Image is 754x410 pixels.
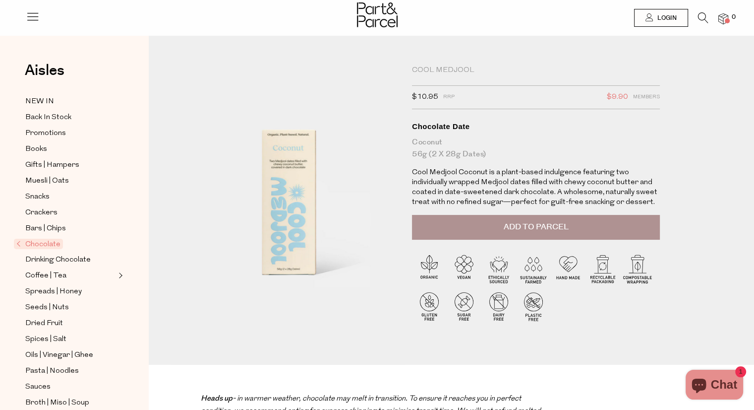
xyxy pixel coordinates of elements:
[607,91,628,104] span: $9.90
[412,137,660,160] div: Coconut 56g (2 x 28g Dates)
[729,13,738,22] span: 0
[412,122,660,132] div: Chocolate Date
[25,270,116,282] a: Coffee | Tea
[25,60,64,81] span: Aisles
[25,159,116,171] a: Gifts | Hampers
[16,238,116,250] a: Chocolate
[357,2,398,27] img: Part&Parcel
[25,397,89,409] span: Broth | Miso | Soup
[25,191,50,203] span: Snacks
[25,63,64,88] a: Aisles
[25,285,116,298] a: Spreads | Honey
[25,127,116,139] a: Promotions
[25,270,66,282] span: Coffee | Tea
[201,393,232,404] strong: Heads up
[655,14,677,22] span: Login
[25,349,93,361] span: Oils | Vinegar | Ghee
[25,381,116,393] a: Sauces
[25,333,116,345] a: Spices | Salt
[412,289,447,324] img: P_P-ICONS-Live_Bec_V11_Gluten_Free.svg
[25,286,82,298] span: Spreads | Honey
[178,66,397,324] img: Chocolate Date
[25,191,116,203] a: Snacks
[25,318,63,330] span: Dried Fruit
[14,239,63,249] span: Chocolate
[504,221,569,233] span: Add to Parcel
[683,370,746,402] inbox-online-store-chat: Shopify online store chat
[412,168,660,207] p: Cool Medjool Coconut is a plant-based indulgence featuring two individually wrapped Medjool dates...
[443,91,455,104] span: RRP
[633,91,660,104] span: Members
[551,251,585,286] img: P_P-ICONS-Live_Bec_V11_Handmade.svg
[25,365,79,377] span: Pasta | Noodles
[447,251,481,286] img: P_P-ICONS-Live_Bec_V11_Vegan.svg
[25,397,116,409] a: Broth | Miso | Soup
[516,289,551,324] img: P_P-ICONS-Live_Bec_V11_Plastic_Free.svg
[585,251,620,286] img: P_P-ICONS-Live_Bec_V11_Recyclable_Packaging.svg
[412,251,447,286] img: P_P-ICONS-Live_Bec_V11_Organic.svg
[25,302,69,314] span: Seeds | Nuts
[412,66,660,75] div: Cool Medjool
[25,95,116,108] a: NEW IN
[25,365,116,377] a: Pasta | Noodles
[25,334,66,345] span: Spices | Salt
[25,222,116,235] a: Bars | Chips
[25,175,116,187] a: Muesli | Oats
[25,143,116,155] a: Books
[116,270,123,281] button: Expand/Collapse Coffee | Tea
[25,175,69,187] span: Muesli | Oats
[25,349,116,361] a: Oils | Vinegar | Ghee
[634,9,688,27] a: Login
[25,381,51,393] span: Sauces
[516,251,551,286] img: P_P-ICONS-Live_Bec_V11_Sustainable_Farmed.svg
[25,206,116,219] a: Crackers
[412,215,660,240] button: Add to Parcel
[25,128,66,139] span: Promotions
[412,91,438,104] span: $10.95
[25,223,66,235] span: Bars | Chips
[620,251,655,286] img: P_P-ICONS-Live_Bec_V11_Compostable_Wrapping.svg
[25,112,71,124] span: Back In Stock
[25,96,54,108] span: NEW IN
[25,254,91,266] span: Drinking Chocolate
[481,289,516,324] img: P_P-ICONS-Live_Bec_V11_Dairy_Free.svg
[718,13,728,24] a: 0
[25,143,47,155] span: Books
[25,254,116,266] a: Drinking Chocolate
[25,159,79,171] span: Gifts | Hampers
[481,251,516,286] img: P_P-ICONS-Live_Bec_V11_Ethically_Sourced.svg
[25,207,58,219] span: Crackers
[447,289,481,324] img: P_P-ICONS-Live_Bec_V11_Sugar_Free.svg
[25,317,116,330] a: Dried Fruit
[25,111,116,124] a: Back In Stock
[25,301,116,314] a: Seeds | Nuts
